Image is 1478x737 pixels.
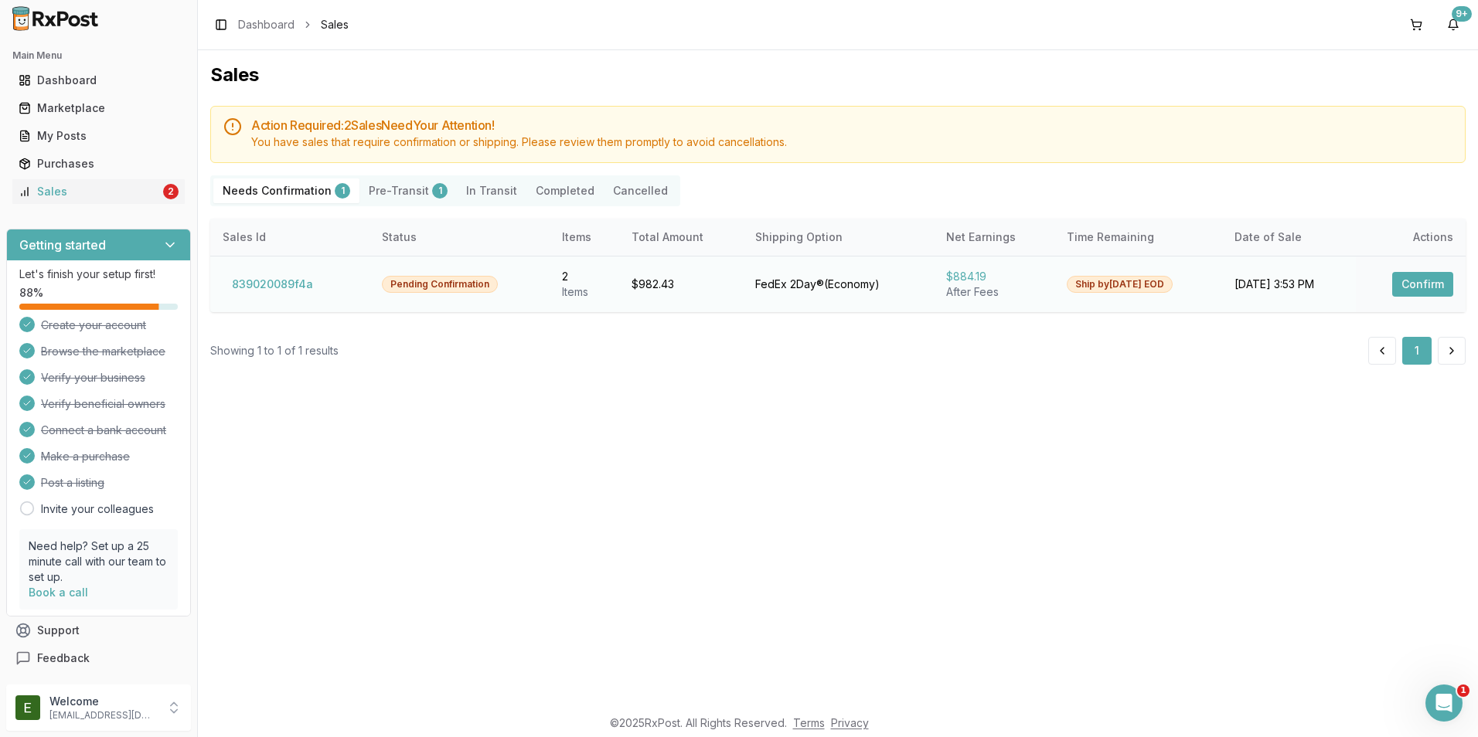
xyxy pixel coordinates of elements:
[12,66,185,94] a: Dashboard
[1235,277,1343,292] div: [DATE] 3:53 PM
[19,100,179,116] div: Marketplace
[12,150,185,178] a: Purchases
[335,183,350,199] div: 1
[1222,219,1356,256] th: Date of Sale
[1392,272,1453,297] button: Confirm
[6,124,191,148] button: My Posts
[210,343,339,358] div: Showing 1 to 1 of 1 results
[382,276,498,293] div: Pending Confirmation
[1441,12,1466,37] button: 9+
[19,285,43,301] span: 88 %
[550,219,619,256] th: Items
[6,151,191,176] button: Purchases
[29,586,88,599] a: Book a call
[19,236,106,254] h3: Getting started
[6,179,191,204] button: Sales2
[526,178,604,203] button: Completed
[41,396,165,412] span: Verify beneficial owners
[12,178,185,205] a: Sales2
[213,178,359,203] button: Needs Confirmation
[619,219,743,256] th: Total Amount
[49,709,157,722] p: [EMAIL_ADDRESS][DOMAIN_NAME]
[163,184,179,199] div: 2
[49,694,157,709] p: Welcome
[1356,219,1466,256] th: Actions
[1425,684,1463,722] iframe: Intercom live chat
[19,156,179,172] div: Purchases
[934,219,1054,256] th: Net Earnings
[210,219,369,256] th: Sales Id
[6,68,191,93] button: Dashboard
[238,17,349,32] nav: breadcrumb
[41,318,146,333] span: Create your account
[946,284,1042,300] div: After Fees
[793,716,825,729] a: Terms
[632,277,730,292] div: $982.43
[604,178,677,203] button: Cancelled
[238,17,295,32] a: Dashboard
[946,269,1042,284] div: $884.19
[1457,684,1469,697] span: 1
[251,119,1452,131] h5: Action Required: 2 Sale s Need Your Attention!
[1452,6,1472,22] div: 9+
[6,96,191,121] button: Marketplace
[12,49,185,62] h2: Main Menu
[210,63,1466,87] h1: Sales
[831,716,869,729] a: Privacy
[6,6,105,31] img: RxPost Logo
[41,449,130,464] span: Make a purchase
[12,122,185,150] a: My Posts
[29,538,169,585] p: Need help? Set up a 25 minute call with our team to set up.
[41,501,154,517] a: Invite your colleagues
[37,650,90,666] span: Feedback
[562,269,607,284] div: 2
[6,616,191,644] button: Support
[359,178,457,203] button: Pre-Transit
[41,370,145,385] span: Verify your business
[41,344,165,359] span: Browse the marketplace
[755,277,921,292] div: FedEx 2Day® ( Economy )
[19,184,160,199] div: Sales
[457,178,526,203] button: In Transit
[19,267,178,282] p: Let's finish your setup first!
[743,219,934,256] th: Shipping Option
[369,219,550,256] th: Status
[12,94,185,122] a: Marketplace
[1054,219,1221,256] th: Time Remaining
[1402,337,1432,365] button: 1
[223,272,322,297] button: 839020089f4a
[15,695,40,720] img: User avatar
[432,183,448,199] div: 1
[321,17,349,32] span: Sales
[1067,276,1173,293] div: Ship by [DATE] EOD
[41,423,166,438] span: Connect a bank account
[19,128,179,144] div: My Posts
[41,475,104,491] span: Post a listing
[562,284,607,300] div: Item s
[19,73,179,88] div: Dashboard
[251,134,1452,150] div: You have sales that require confirmation or shipping. Please review them promptly to avoid cancel...
[6,644,191,672] button: Feedback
